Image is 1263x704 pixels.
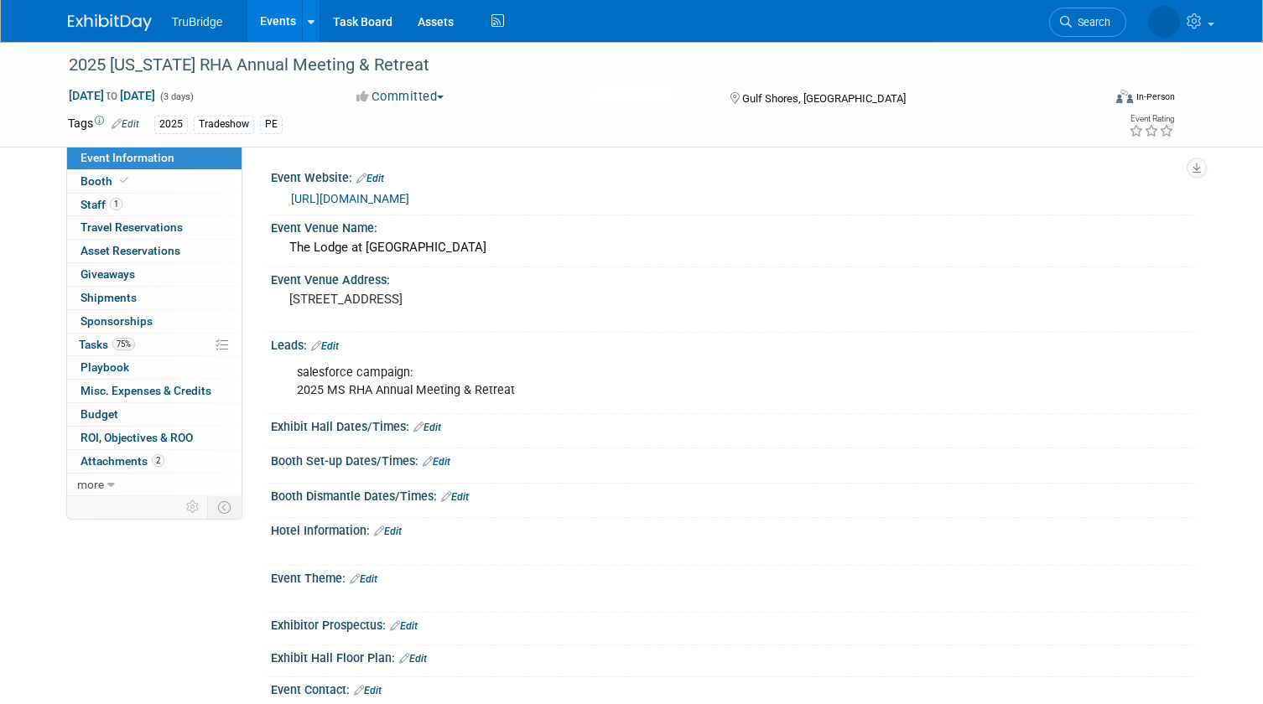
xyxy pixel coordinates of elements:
i: Booth reservation complete [120,176,128,185]
a: Asset Reservations [67,240,242,262]
a: Tasks75% [67,334,242,356]
div: Event Contact: [271,677,1196,699]
a: Edit [350,573,377,585]
a: Search [1049,8,1126,37]
div: Event Theme: [271,566,1196,588]
a: Edit [354,685,382,696]
div: In-Person [1136,91,1175,103]
span: Travel Reservations [81,220,183,234]
a: more [67,474,242,496]
a: Edit [356,173,384,184]
td: Personalize Event Tab Strip [179,496,208,518]
div: Booth Dismantle Dates/Times: [271,484,1196,505]
span: Search [1072,16,1110,28]
span: Playbook [81,360,129,374]
div: Booth Set-up Dates/Times: [271,448,1196,470]
a: Edit [441,491,469,503]
span: Shipments [81,291,137,304]
pre: [STREET_ADDRESS] [289,292,638,307]
a: Giveaways [67,263,242,286]
img: ExhibitDay [68,14,152,31]
span: 1 [110,198,122,210]
span: Booth [81,174,132,188]
a: [URL][DOMAIN_NAME] [291,192,409,205]
span: Giveaways [81,267,135,281]
span: more [77,478,104,491]
span: Staff [81,198,122,211]
span: Tasks [79,338,135,351]
div: 2025 [US_STATE] RHA Annual Meeting & Retreat [63,50,1081,80]
a: Shipments [67,287,242,309]
span: (3 days) [159,91,194,102]
span: Sponsorships [81,314,153,328]
span: Event Information [81,151,174,164]
span: [DATE] [DATE] [68,88,156,103]
div: 2025 [154,116,188,133]
div: Hotel Information: [271,518,1196,540]
td: Toggle Event Tabs [207,496,242,518]
a: Travel Reservations [67,216,242,239]
div: Event Rating [1129,115,1174,123]
div: Exhibitor Prospectus: [271,613,1196,634]
a: Staff1 [67,194,242,216]
span: ROI, Objectives & ROO [81,431,193,444]
a: Edit [311,340,339,352]
div: salesforce campaign: 2025 MS RHA Annual Meeting & Retreat [285,356,1016,406]
a: Attachments2 [67,450,242,473]
a: Edit [112,118,139,130]
a: Misc. Expenses & Credits [67,380,242,402]
a: ROI, Objectives & ROO [67,427,242,449]
td: Tags [68,115,139,134]
a: Event Information [67,147,242,169]
a: Sponsorships [67,310,242,333]
span: TruBridge [172,15,223,28]
span: Budget [81,407,118,421]
div: PE [260,116,283,133]
div: Event Venue Name: [271,215,1196,236]
div: Event Venue Address: [271,267,1196,288]
img: Marg Louwagie [1148,6,1180,38]
div: Exhibit Hall Dates/Times: [271,414,1196,436]
button: Committed [351,88,450,106]
img: Format-Inperson.png [1116,90,1133,103]
span: Attachments [81,454,164,468]
a: Edit [390,620,418,632]
a: Edit [423,456,450,468]
div: Exhibit Hall Floor Plan: [271,645,1196,667]
a: Edit [374,525,402,537]
div: Event Website: [271,165,1196,187]
a: Edit [399,653,427,665]
div: Tradeshow [194,116,254,133]
span: Gulf Shores, [GEOGRAPHIC_DATA] [742,92,906,105]
span: 2 [152,454,164,467]
a: Budget [67,403,242,426]
a: Booth [67,170,242,193]
span: 75% [112,338,135,350]
a: Edit [413,422,441,433]
div: Event Format [1011,87,1175,112]
div: The Lodge at [GEOGRAPHIC_DATA] [283,235,1183,261]
span: to [104,89,120,102]
span: Asset Reservations [81,244,180,257]
div: Leads: [271,333,1196,355]
span: Misc. Expenses & Credits [81,384,211,397]
a: Playbook [67,356,242,379]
